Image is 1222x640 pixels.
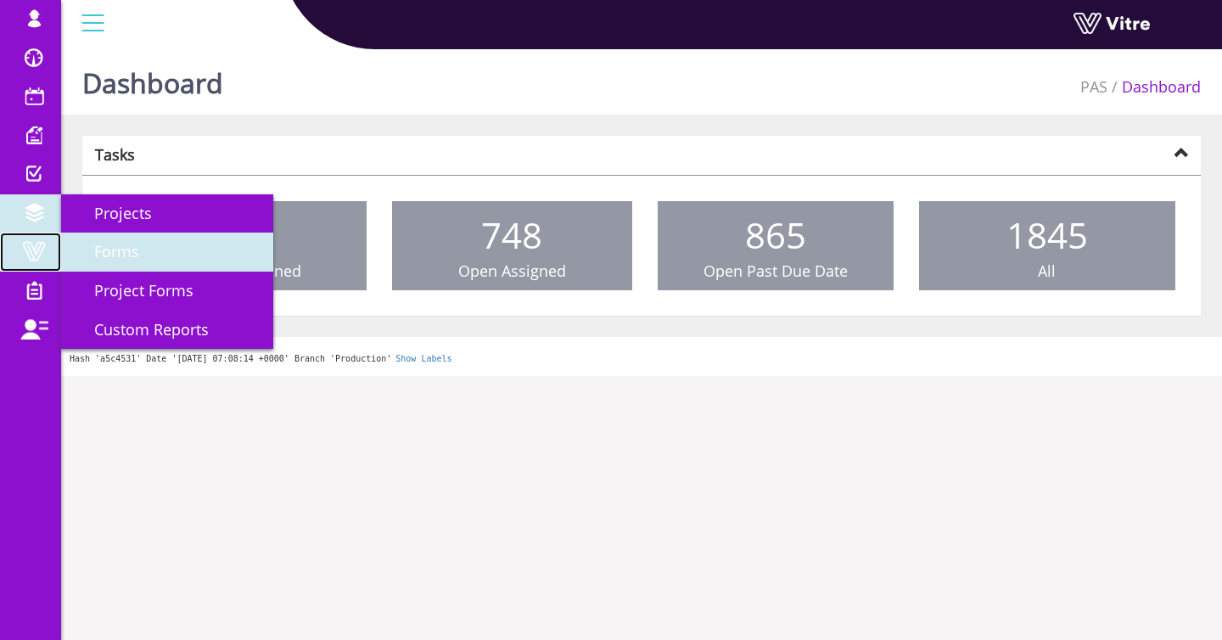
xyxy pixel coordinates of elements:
[82,42,223,115] h1: Dashboard
[74,203,152,223] span: Projects
[74,319,209,340] span: Custom Reports
[745,211,806,259] span: 865
[703,261,848,281] span: Open Past Due Date
[392,201,631,291] a: 748 Open Assigned
[61,194,273,233] a: Projects
[61,311,273,350] a: Custom Reports
[1038,261,1056,281] span: All
[61,233,273,272] a: Forms
[1006,211,1088,259] span: 1845
[1080,76,1107,97] a: PAS
[61,272,273,311] a: Project Forms
[1107,76,1201,98] li: Dashboard
[70,354,391,363] span: Hash 'a5c4531' Date '[DATE] 07:08:14 +0000' Branch 'Production'
[658,201,894,291] a: 865 Open Past Due Date
[395,354,451,363] a: Show Labels
[74,280,193,300] span: Project Forms
[95,144,135,165] strong: Tasks
[458,261,566,281] span: Open Assigned
[481,211,542,259] span: 748
[919,201,1175,291] a: 1845 All
[74,241,139,261] span: Forms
